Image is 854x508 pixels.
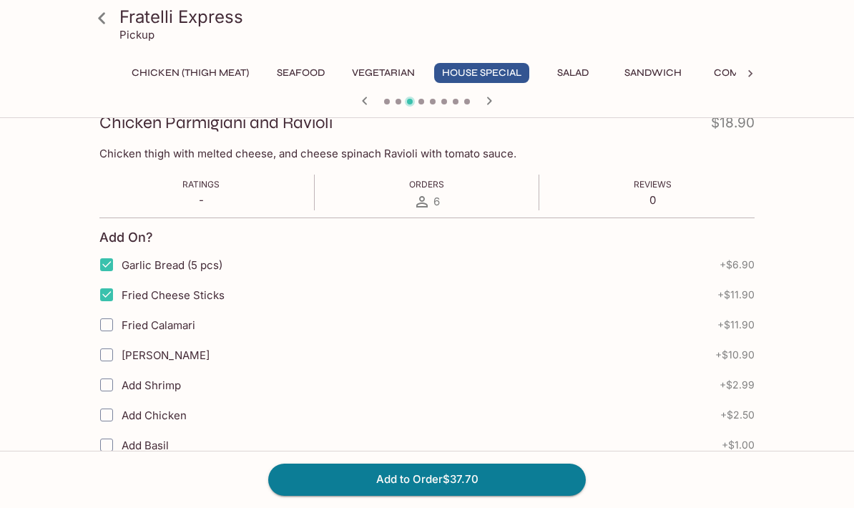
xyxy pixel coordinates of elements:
button: Sandwich [617,63,689,83]
span: + $2.99 [720,379,755,391]
span: Add Shrimp [122,378,181,392]
h3: Fratelli Express [119,6,759,28]
p: - [182,193,220,207]
span: Fried Calamari [122,318,195,332]
p: Pickup [119,28,154,41]
span: 6 [433,195,440,208]
span: Add Chicken [122,409,187,422]
span: Orders [409,179,444,190]
span: Add Basil [122,439,169,452]
h4: Add On? [99,230,153,245]
span: Garlic Bread (5 pcs) [122,258,222,272]
button: House Special [434,63,529,83]
button: Add to Order$37.70 [268,464,586,495]
button: Combo [701,63,765,83]
span: + $11.90 [717,319,755,331]
h3: Chicken Parmigiani and Ravioli [99,112,333,134]
span: Fried Cheese Sticks [122,288,225,302]
span: + $6.90 [720,259,755,270]
span: + $10.90 [715,349,755,361]
span: Reviews [634,179,672,190]
span: + $2.50 [720,409,755,421]
button: Vegetarian [344,63,423,83]
h4: $18.90 [711,112,755,140]
span: Ratings [182,179,220,190]
span: + $11.90 [717,289,755,301]
button: Chicken (Thigh Meat) [124,63,257,83]
button: Seafood [268,63,333,83]
button: Salad [541,63,605,83]
span: [PERSON_NAME] [122,348,210,362]
p: 0 [634,193,672,207]
p: Chicken thigh with melted cheese, and cheese spinach Ravioli with tomato sauce. [99,147,755,160]
span: + $1.00 [722,439,755,451]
